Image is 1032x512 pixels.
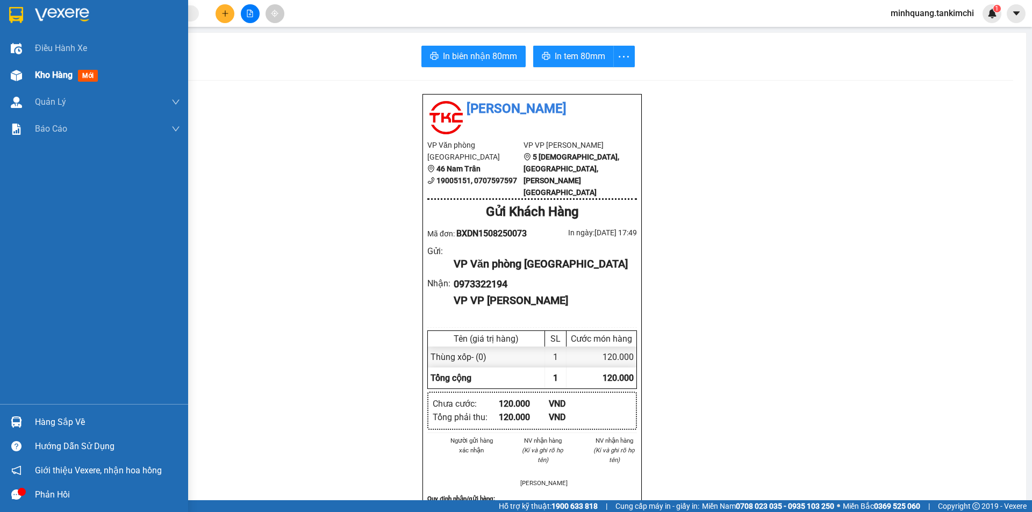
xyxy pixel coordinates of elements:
[427,177,435,184] span: phone
[542,52,550,62] span: printer
[427,244,454,258] div: Gửi :
[78,70,98,82] span: mới
[613,46,635,67] button: more
[593,446,635,464] i: (Kí và ghi rõ họ tên)
[520,478,566,488] li: [PERSON_NAME]
[431,373,471,383] span: Tổng cộng
[524,139,620,151] li: VP VP [PERSON_NAME]
[427,494,637,503] div: Quy định nhận/gửi hàng :
[112,63,211,85] div: Nhận: VP [GEOGRAPHIC_DATA]
[427,139,524,163] li: VP Văn phòng [GEOGRAPHIC_DATA]
[499,410,549,424] div: 120.000
[427,227,532,240] div: Mã đơn:
[874,502,920,510] strong: 0369 525 060
[1012,9,1021,18] span: caret-down
[843,500,920,512] span: Miền Bắc
[11,441,21,451] span: question-circle
[11,489,21,500] span: message
[567,347,636,367] div: 120.000
[456,228,527,239] span: BXDN1508250073
[533,46,614,67] button: printerIn tem 80mm
[499,397,549,410] div: 120.000
[454,292,628,309] div: VP VP [PERSON_NAME]
[427,99,465,136] img: logo.jpg
[524,153,619,197] b: 5 [DEMOGRAPHIC_DATA], [GEOGRAPHIC_DATA], [PERSON_NAME][GEOGRAPHIC_DATA]
[551,502,598,510] strong: 1900 633 818
[615,500,699,512] span: Cung cấp máy in - giấy in:
[431,334,542,344] div: Tên (giá trị hàng)
[35,464,162,477] span: Giới thiệu Vexere, nhận hoa hồng
[171,98,180,106] span: down
[454,256,628,272] div: VP Văn phòng [GEOGRAPHIC_DATA]
[11,416,22,428] img: warehouse-icon
[216,4,234,23] button: plus
[11,124,22,135] img: solution-icon
[427,202,637,222] div: Gửi Khách Hàng
[35,70,73,80] span: Kho hàng
[837,504,840,508] span: ⚪️
[35,487,180,503] div: Phản hồi
[35,95,66,109] span: Quản Lý
[271,10,278,17] span: aim
[35,41,87,55] span: Điều hành xe
[603,373,634,383] span: 120.000
[246,10,254,17] span: file-add
[548,334,563,344] div: SL
[241,4,260,23] button: file-add
[736,502,834,510] strong: 0708 023 035 - 0935 103 250
[427,165,435,172] span: environment
[436,176,517,185] b: 19005151, 0707597597
[35,438,180,455] div: Hướng dẫn sử dụng
[987,9,997,18] img: icon-new-feature
[443,49,517,63] span: In biên nhận 80mm
[549,397,599,410] div: VND
[9,7,23,23] img: logo-vxr
[995,5,999,12] span: 1
[421,46,526,67] button: printerIn biên nhận 80mm
[11,70,22,81] img: warehouse-icon
[882,6,983,20] span: minhquang.tankimchi
[454,277,628,292] div: 0973322194
[522,446,563,464] i: (Kí và ghi rõ họ tên)
[614,50,634,63] span: more
[11,43,22,54] img: warehouse-icon
[35,414,180,430] div: Hàng sắp về
[430,52,439,62] span: printer
[532,227,637,239] div: In ngày: [DATE] 17:49
[433,410,499,424] div: Tổng phải thu :
[1007,4,1026,23] button: caret-down
[553,373,558,383] span: 1
[35,122,67,135] span: Báo cáo
[221,10,229,17] span: plus
[702,500,834,512] span: Miền Nam
[266,4,284,23] button: aim
[433,397,499,410] div: Chưa cước :
[436,164,481,173] b: 46 Nam Trân
[606,500,607,512] span: |
[591,436,637,445] li: NV nhận hàng
[549,410,599,424] div: VND
[11,97,22,108] img: warehouse-icon
[555,49,605,63] span: In tem 80mm
[569,334,634,344] div: Cước món hàng
[427,99,637,119] li: [PERSON_NAME]
[972,502,980,510] span: copyright
[499,500,598,512] span: Hỗ trợ kỹ thuật:
[11,465,21,475] span: notification
[993,5,1001,12] sup: 1
[928,500,930,512] span: |
[524,153,531,161] span: environment
[67,45,153,57] text: BXDN1508250073
[427,277,454,290] div: Nhận :
[8,63,107,85] div: Gửi: Văn phòng [GEOGRAPHIC_DATA]
[520,436,566,445] li: NV nhận hàng
[449,436,494,455] li: Người gửi hàng xác nhận
[545,347,567,367] div: 1
[171,125,180,133] span: down
[431,352,486,362] span: Thùng xốp - (0)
